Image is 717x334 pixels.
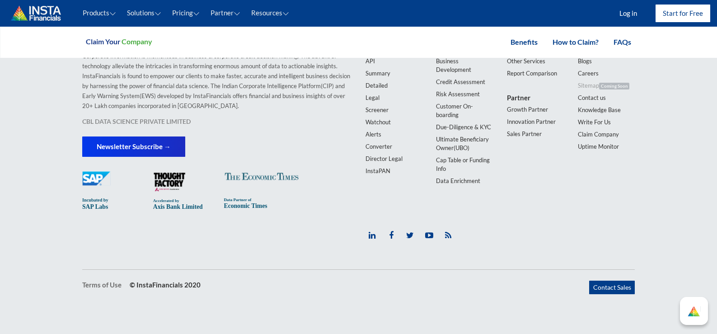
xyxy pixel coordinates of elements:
img: Go Home [7,4,61,23]
a: Due-Diligence & KYC [436,123,493,132]
a: Customer On-boarding [436,102,493,119]
a: Innovation Partner [507,118,564,126]
a: Ultimate Beneficiary Owner(UBO) [436,135,493,152]
a: How to Claim? [553,38,599,46]
a: Blogs [578,57,635,66]
img: Alternate Text [82,171,299,210]
a: Uptime Monitor [578,142,635,151]
a: Screener [366,106,423,114]
a: FAQs [614,38,631,46]
img: Hc [687,304,701,318]
button: Solutions [127,9,161,17]
button: Pricing [172,9,200,17]
a: Contact Sales [589,281,635,295]
a: Report Comparison [507,69,564,78]
a: Other Services [507,57,564,66]
a: Detailed [366,81,423,90]
span: Claim Your [86,37,121,46]
a: © InstaFinancials 2020 [130,281,201,289]
a: InstaPAN [366,167,423,175]
a: Director Legal [366,155,423,163]
a: Watchout [366,118,423,127]
a: Risk Assessment [436,90,493,99]
a: Cap Table or Funding Info [436,156,493,173]
button: Partner [211,9,240,17]
a: Log in [612,4,645,23]
p: Corporate information is momentous in business & corporate credit decision making. The advent of ... [82,51,352,111]
a: Legal [366,94,423,102]
span: Company [122,37,152,46]
a: Start for Free [656,5,710,22]
a: Newsletter Subscribe → [82,136,185,157]
a: Alerts [366,130,423,139]
a: Careers [578,69,635,78]
div: How can we help? [687,304,701,318]
a: Data Enrichment [436,177,493,185]
button: Products [83,9,116,17]
a: Contact us [578,94,635,102]
a: Sales Partner [507,130,564,138]
a: CBL DATA SCIENCE PRIVATE LIMITED [82,118,191,125]
button: Resources [251,9,289,17]
a: Write For Us [578,118,635,127]
a: Converter [366,142,423,151]
a: Terms of Use [82,281,122,289]
a: Business Development [436,57,493,74]
a: Credit Assessment [436,78,493,86]
a: API [366,57,423,66]
a: Claim Company [578,130,635,139]
h4: Partner [507,92,564,103]
a: Knowledge Base [578,106,635,114]
a: Growth Partner [507,105,564,114]
a: Benefits [511,38,538,46]
a: Summary [366,69,423,78]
